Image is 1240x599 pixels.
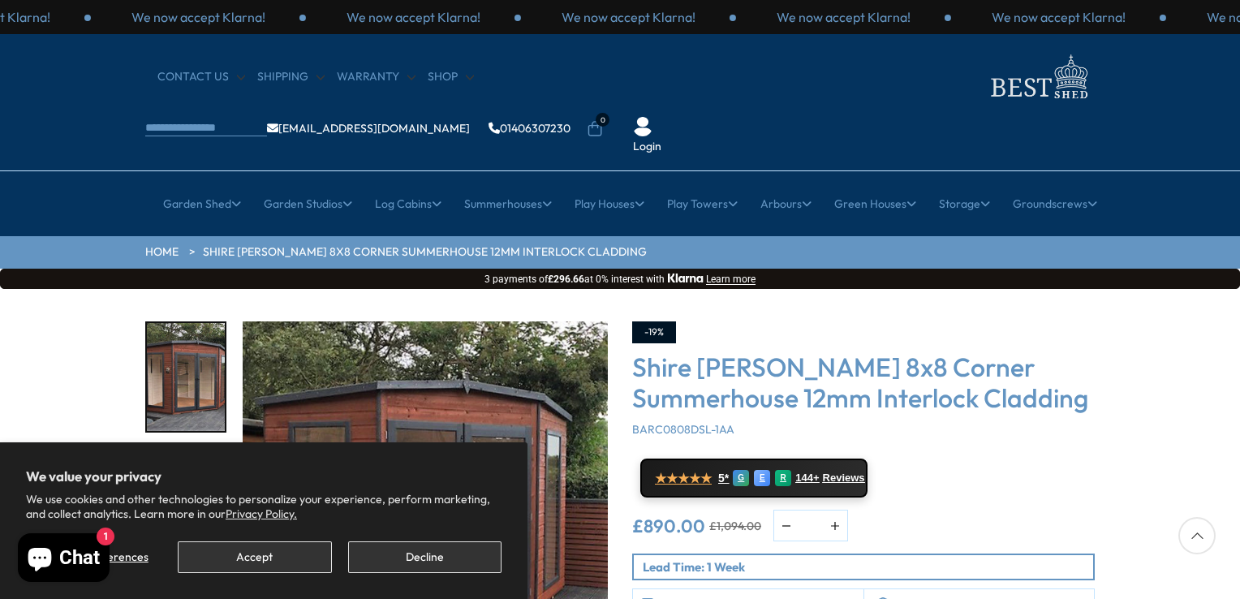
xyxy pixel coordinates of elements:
[981,50,1095,103] img: logo
[992,8,1126,26] p: We now accept Klarna!
[257,69,325,85] a: Shipping
[951,8,1166,26] div: 2 / 3
[163,183,241,224] a: Garden Shed
[633,117,652,136] img: User Icon
[777,8,911,26] p: We now accept Klarna!
[226,506,297,521] a: Privacy Policy.
[306,8,521,26] div: 2 / 3
[640,459,868,498] a: ★★★★★ 5* G E R 144+ Reviews
[733,470,749,486] div: G
[131,8,265,26] p: We now accept Klarna!
[632,517,705,535] ins: £890.00
[147,323,225,431] img: Barclay8x8_2_caa24016-f85b-4433-b7fb-4c98d68bf759_200x200.jpg
[264,183,352,224] a: Garden Studios
[26,468,502,485] h2: We value your privacy
[632,321,676,343] div: -19%
[667,183,738,224] a: Play Towers
[575,183,644,224] a: Play Houses
[178,541,331,573] button: Accept
[562,8,695,26] p: We now accept Klarna!
[347,8,480,26] p: We now accept Klarna!
[632,351,1095,414] h3: Shire [PERSON_NAME] 8x8 Corner Summerhouse 12mm Interlock Cladding
[337,69,415,85] a: Warranty
[643,558,1093,575] p: Lead Time: 1 Week
[348,541,502,573] button: Decline
[587,121,603,137] a: 0
[795,472,819,485] span: 144+
[632,422,734,437] span: BARC0808DSL-1AA
[834,183,916,224] a: Green Houses
[157,69,245,85] a: CONTACT US
[760,183,812,224] a: Arbours
[823,472,865,485] span: Reviews
[428,69,474,85] a: Shop
[267,123,470,134] a: [EMAIL_ADDRESS][DOMAIN_NAME]
[489,123,570,134] a: 01406307230
[464,183,552,224] a: Summerhouses
[91,8,306,26] div: 1 / 3
[145,244,179,261] a: HOME
[26,492,502,521] p: We use cookies and other technologies to personalize your experience, perform marketing, and coll...
[596,113,609,127] span: 0
[203,244,647,261] a: Shire [PERSON_NAME] 8x8 Corner Summerhouse 12mm Interlock Cladding
[13,533,114,586] inbox-online-store-chat: Shopify online store chat
[375,183,441,224] a: Log Cabins
[655,471,712,486] span: ★★★★★
[775,470,791,486] div: R
[145,321,226,433] div: 1 / 14
[709,520,761,532] del: £1,094.00
[939,183,990,224] a: Storage
[1013,183,1097,224] a: Groundscrews
[736,8,951,26] div: 1 / 3
[754,470,770,486] div: E
[521,8,736,26] div: 3 / 3
[633,139,661,155] a: Login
